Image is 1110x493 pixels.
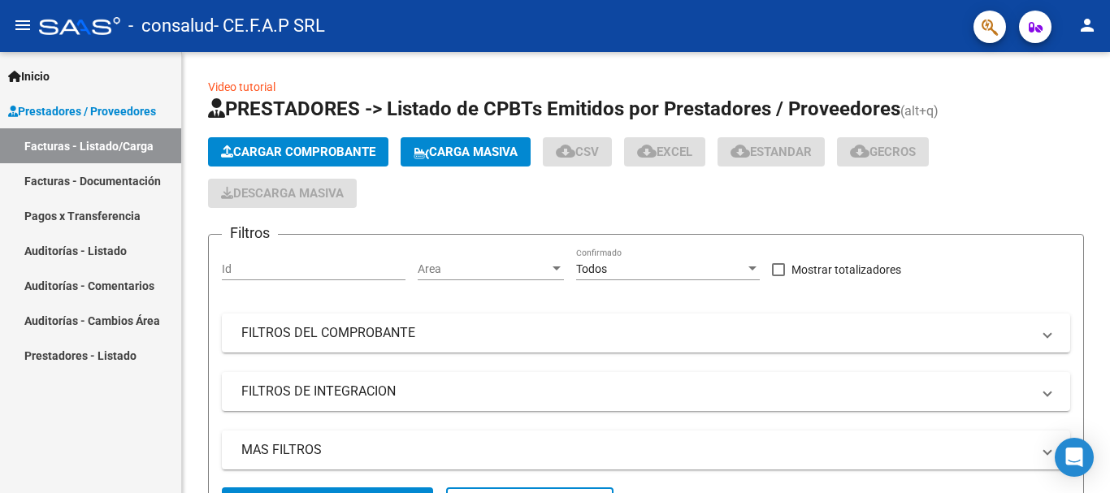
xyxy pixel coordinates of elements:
[900,103,939,119] span: (alt+q)
[791,260,901,279] span: Mostrar totalizadores
[576,262,607,275] span: Todos
[850,145,916,159] span: Gecros
[208,179,357,208] app-download-masive: Descarga masiva de comprobantes (adjuntos)
[13,15,33,35] mat-icon: menu
[401,137,531,166] button: Carga Masiva
[208,179,357,208] button: Descarga Masiva
[208,137,388,166] button: Cargar Comprobante
[637,145,692,159] span: EXCEL
[624,137,705,166] button: EXCEL
[418,262,549,276] span: Area
[543,137,612,166] button: CSV
[222,314,1070,352] mat-expansion-panel-header: FILTROS DEL COMPROBANTE
[556,145,599,159] span: CSV
[718,137,825,166] button: Estandar
[637,141,657,161] mat-icon: cloud_download
[222,430,1070,469] mat-expansion-panel-header: MAS FILTROS
[8,67,50,85] span: Inicio
[1055,438,1094,477] div: Open Intercom Messenger
[221,186,344,201] span: Descarga Masiva
[8,102,156,120] span: Prestadores / Proveedores
[208,97,900,120] span: PRESTADORES -> Listado de CPBTs Emitidos por Prestadores / Proveedores
[128,8,214,44] span: - consalud
[414,145,518,159] span: Carga Masiva
[221,145,375,159] span: Cargar Comprobante
[222,372,1070,411] mat-expansion-panel-header: FILTROS DE INTEGRACION
[222,222,278,244] h3: Filtros
[1077,15,1097,35] mat-icon: person
[731,141,750,161] mat-icon: cloud_download
[241,324,1031,342] mat-panel-title: FILTROS DEL COMPROBANTE
[241,441,1031,459] mat-panel-title: MAS FILTROS
[241,383,1031,400] mat-panel-title: FILTROS DE INTEGRACION
[214,8,325,44] span: - CE.F.A.P SRL
[556,141,575,161] mat-icon: cloud_download
[208,80,275,93] a: Video tutorial
[837,137,929,166] button: Gecros
[731,145,812,159] span: Estandar
[850,141,869,161] mat-icon: cloud_download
